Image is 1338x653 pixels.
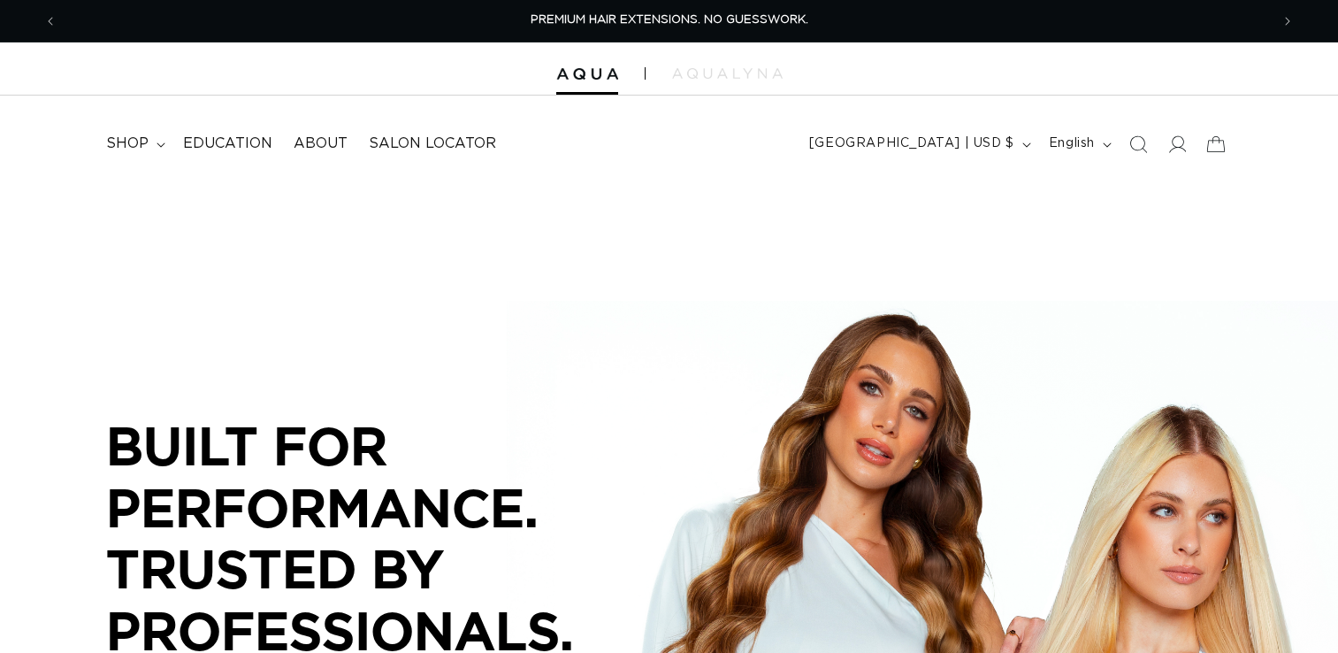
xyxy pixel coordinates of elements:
[358,124,507,164] a: Salon Locator
[1119,125,1158,164] summary: Search
[1038,127,1119,161] button: English
[96,124,172,164] summary: shop
[531,14,808,26] span: PREMIUM HAIR EXTENSIONS. NO GUESSWORK.
[294,134,348,153] span: About
[672,68,783,79] img: aqualyna.com
[283,124,358,164] a: About
[183,134,272,153] span: Education
[369,134,496,153] span: Salon Locator
[1268,4,1307,38] button: Next announcement
[809,134,1014,153] span: [GEOGRAPHIC_DATA] | USD $
[799,127,1038,161] button: [GEOGRAPHIC_DATA] | USD $
[31,4,70,38] button: Previous announcement
[1049,134,1095,153] span: English
[556,68,618,81] img: Aqua Hair Extensions
[106,134,149,153] span: shop
[172,124,283,164] a: Education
